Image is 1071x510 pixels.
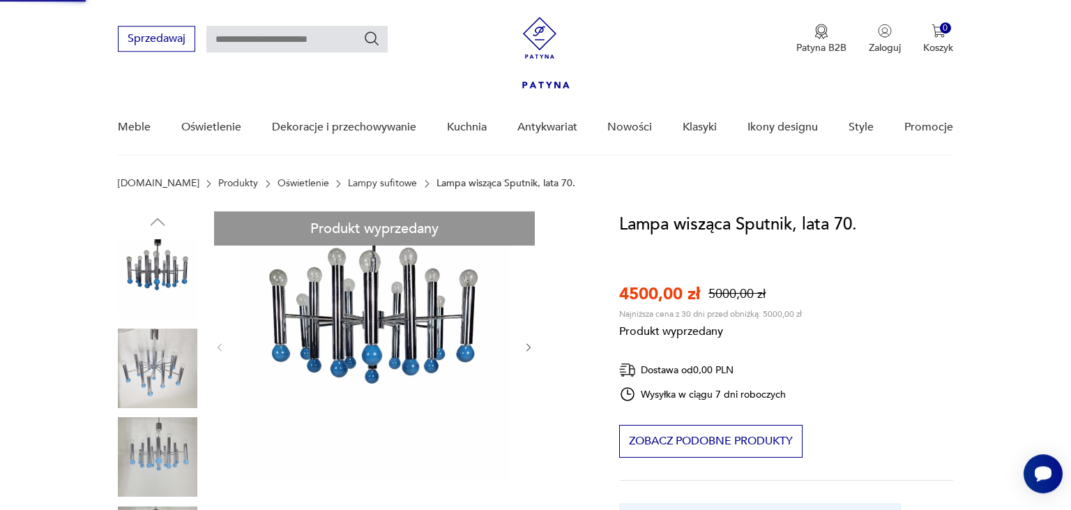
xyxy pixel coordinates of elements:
a: Oświetlenie [278,178,329,189]
p: Patyna B2B [796,41,846,54]
a: Promocje [904,100,953,154]
p: Najniższa cena z 30 dni przed obniżką: 5000,00 zł [619,308,802,320]
a: Meble [118,100,151,154]
button: Zobacz podobne produkty [619,425,803,458]
img: Ikona dostawy [619,361,636,379]
img: Ikona koszyka [932,24,945,38]
div: Wysyłka w ciągu 7 dni roboczych [619,386,787,403]
img: Patyna - sklep z meblami i dekoracjami vintage [519,17,561,59]
div: Dostawa od 0,00 PLN [619,361,787,379]
a: Klasyki [683,100,717,154]
a: Antykwariat [517,100,577,154]
img: Ikona medalu [814,24,828,39]
a: Ikony designu [747,100,818,154]
p: Produkt wyprzedany [619,320,802,339]
button: Szukaj [363,30,380,47]
button: Sprzedawaj [118,26,195,52]
a: Nowości [607,100,652,154]
a: Sprzedawaj [118,35,195,45]
p: Zaloguj [869,41,901,54]
button: Zaloguj [869,24,901,54]
a: Oświetlenie [181,100,241,154]
a: Style [849,100,874,154]
a: Kuchnia [447,100,487,154]
p: 4500,00 zł [619,283,700,306]
img: Ikonka użytkownika [878,24,892,38]
p: 5000,00 zł [708,285,766,303]
a: Ikona medaluPatyna B2B [796,24,846,54]
p: Koszyk [923,41,953,54]
div: 0 [940,22,952,34]
button: 0Koszyk [923,24,953,54]
button: Patyna B2B [796,24,846,54]
p: Lampa wisząca Sputnik, lata 70. [436,178,575,189]
a: [DOMAIN_NAME] [118,178,199,189]
a: Produkty [218,178,258,189]
a: Lampy sufitowe [348,178,417,189]
h1: Lampa wisząca Sputnik, lata 70. [619,211,857,238]
a: Dekoracje i przechowywanie [272,100,416,154]
iframe: Smartsupp widget button [1024,454,1063,493]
